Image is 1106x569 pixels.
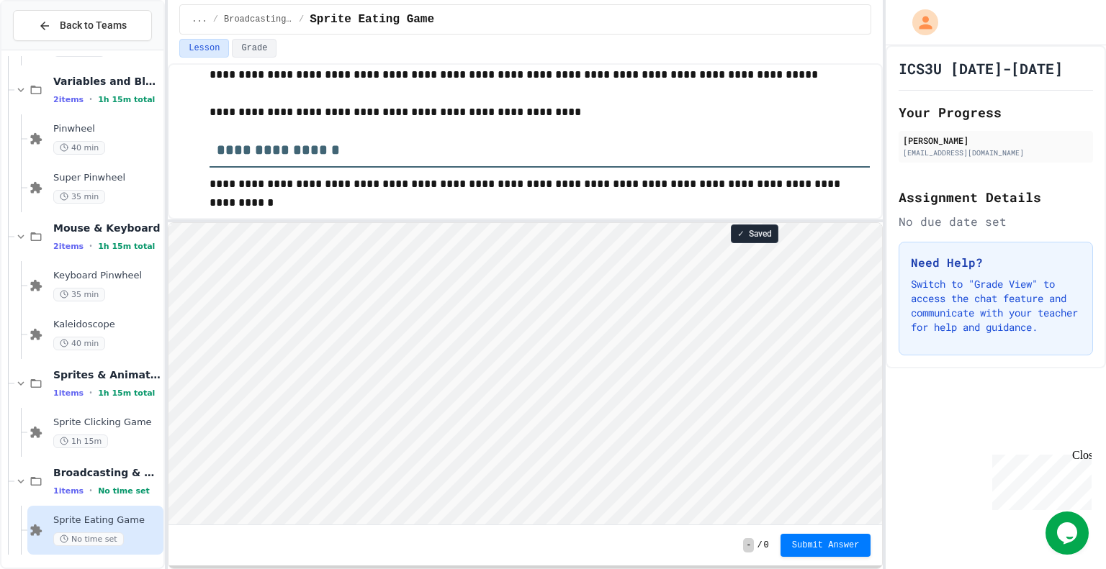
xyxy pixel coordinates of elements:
span: 1h 15m total [98,242,155,251]
span: 1 items [53,388,84,398]
span: 1h 15m [53,434,108,448]
h2: Your Progress [899,102,1093,122]
span: Pinwheel [53,123,161,135]
span: 2 items [53,95,84,104]
span: Keyboard Pinwheel [53,270,161,282]
span: Broadcasting & Cloning [224,14,293,25]
span: 40 min [53,337,105,350]
button: Lesson [179,39,229,58]
span: Mouse & Keyboard [53,222,161,235]
span: 0 [764,540,769,551]
button: Grade [232,39,276,58]
div: Chat with us now!Close [6,6,99,91]
span: 1h 15m total [98,95,155,104]
span: • [89,485,92,496]
h3: Need Help? [911,254,1081,271]
h1: ICS3U [DATE]-[DATE] [899,58,1063,78]
span: Broadcasting & Cloning [53,466,161,479]
span: / [299,14,304,25]
div: [PERSON_NAME] [903,134,1089,147]
button: Submit Answer [781,534,871,557]
span: 35 min [53,190,105,204]
span: Sprite Clicking Game [53,416,161,429]
iframe: Snap! Programming Environment [168,223,882,524]
span: Sprite Eating Game [310,11,434,28]
span: 2 items [53,242,84,251]
span: / [213,14,218,25]
span: • [89,387,92,399]
span: Submit Answer [792,540,860,551]
p: Switch to "Grade View" to access the chat feature and communicate with your teacher for help and ... [911,277,1081,334]
span: 1 items [53,486,84,496]
div: No due date set [899,213,1093,230]
span: Back to Teams [60,18,127,33]
span: 35 min [53,288,105,301]
span: Saved [749,228,772,240]
span: Super Pinwheel [53,172,161,184]
button: Back to Teams [13,10,152,41]
span: - [743,538,754,552]
span: Sprite Eating Game [53,514,161,527]
span: Kaleidoscope [53,319,161,331]
div: [EMAIL_ADDRESS][DOMAIN_NAME] [903,147,1089,158]
div: My Account [897,6,942,39]
span: No time set [53,532,124,546]
iframe: chat widget [986,449,1092,510]
span: ... [192,14,207,25]
span: ✓ [737,228,745,240]
span: 1h 15m total [98,388,155,398]
span: • [89,94,92,105]
span: Sprites & Animation [53,368,161,381]
span: • [89,240,92,252]
span: 40 min [53,141,105,155]
span: No time set [98,486,150,496]
span: Variables and Blocks [53,75,161,88]
span: / [757,540,762,551]
h2: Assignment Details [899,187,1093,207]
iframe: chat widget [1046,511,1092,555]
